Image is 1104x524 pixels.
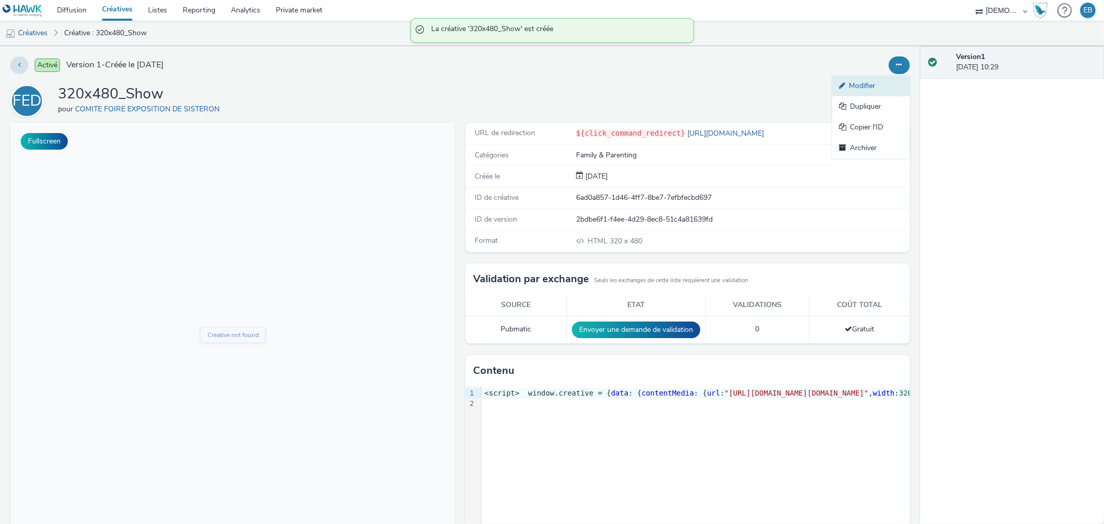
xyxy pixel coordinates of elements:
span: Créée le [475,171,500,181]
a: [URL][DOMAIN_NAME] [685,128,768,138]
th: Etat [566,295,705,316]
a: Copier l'ID [832,117,910,138]
th: Validations [705,295,809,316]
span: Gratuit [845,324,874,334]
span: Format [475,236,498,245]
span: ID de version [475,214,517,224]
div: CFEDS [3,86,52,115]
div: Creative not found. [198,208,251,217]
span: La créative '320x480_Show' est créée [432,24,683,37]
div: Family & Parenting [576,150,908,161]
a: Hawk Academy [1033,2,1052,19]
span: [DATE] [583,171,608,181]
span: data [611,389,629,397]
div: EB [1084,3,1093,18]
strong: Version 1 [956,52,985,62]
span: url [707,389,720,397]
span: HTML [587,236,610,246]
span: width [873,389,894,397]
span: contentMedia [642,389,694,397]
div: Création 22 septembre 2025, 10:29 [583,171,608,182]
img: undefined Logo [3,4,42,17]
span: Catégories [475,150,509,160]
code: ${click_command_redirect} [576,129,685,137]
div: [DATE] 10:29 [956,52,1096,73]
small: Seuls les exchanges de cette liste requièrent une validation [594,276,748,285]
h3: Validation par exchange [473,271,589,287]
span: Activé [35,59,60,72]
button: Envoyer une demande de validation [572,322,700,338]
span: 320 [899,389,912,397]
a: Archiver [832,138,910,158]
span: 320 x 480 [586,236,642,246]
img: Hawk Academy [1033,2,1048,19]
div: 1 [465,388,476,399]
a: Dupliquer [832,96,910,117]
span: "[URL][DOMAIN_NAME][DOMAIN_NAME]" [725,389,869,397]
h1: 320x480_Show [58,84,224,104]
div: 2 [465,399,476,409]
span: URL de redirection [475,128,535,138]
a: COMITE FOIRE EXPOSITION DE SISTERON [75,104,224,114]
button: Fullscreen [21,133,68,150]
th: Coût total [809,295,910,316]
a: Modifier [832,76,910,96]
div: 2bdbe6f1-f4ee-4d29-8ec8-51c4a81639fd [576,214,908,225]
td: Pubmatic [465,316,567,343]
span: Version 1 - Créée le [DATE] [66,59,164,71]
img: mobile [5,28,16,39]
th: Source [465,295,567,316]
span: ID de créative [475,193,519,202]
a: CFEDS [10,96,48,106]
h3: Contenu [473,363,514,379]
span: pour [58,104,75,114]
div: 6ad0a857-1d46-4ff7-8be7-7efbfecbd697 [576,193,908,203]
a: Créative : 320x480_Show [59,21,152,46]
span: 0 [756,324,760,334]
